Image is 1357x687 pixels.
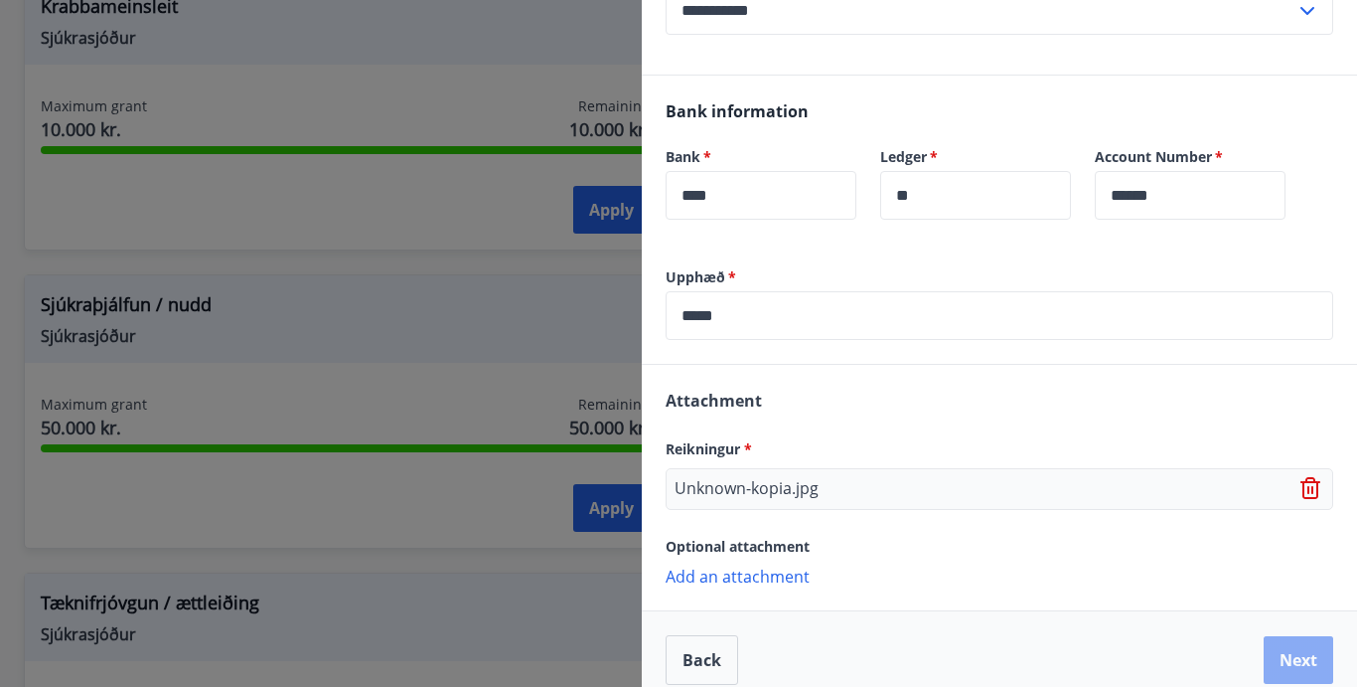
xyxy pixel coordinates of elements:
button: Back [666,635,738,685]
p: Add an attachment [666,566,1333,586]
span: Reikningur [666,439,752,458]
p: Unknown-kopia.jpg [675,477,819,501]
label: Account Number [1095,147,1285,167]
label: Bank [666,147,856,167]
span: Bank information [666,100,809,122]
label: Upphæð [666,267,1333,287]
div: Upphæð [666,291,1333,340]
button: Next [1264,636,1333,684]
label: Ledger [880,147,1071,167]
span: Optional attachment [666,537,810,556]
span: Attachment [666,390,762,412]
